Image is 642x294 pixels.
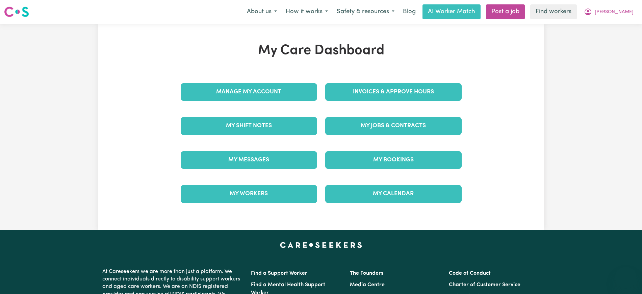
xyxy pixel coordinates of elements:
[350,282,385,288] a: Media Centre
[181,83,317,101] a: Manage My Account
[615,267,637,289] iframe: Button to launch messaging window
[595,8,634,16] span: [PERSON_NAME]
[580,5,638,19] button: My Account
[177,43,466,59] h1: My Care Dashboard
[530,4,577,19] a: Find workers
[325,83,462,101] a: Invoices & Approve Hours
[242,5,281,19] button: About us
[4,6,29,18] img: Careseekers logo
[181,151,317,169] a: My Messages
[181,117,317,135] a: My Shift Notes
[325,151,462,169] a: My Bookings
[449,282,520,288] a: Charter of Customer Service
[449,271,491,276] a: Code of Conduct
[251,271,307,276] a: Find a Support Worker
[422,4,481,19] a: AI Worker Match
[350,271,383,276] a: The Founders
[325,117,462,135] a: My Jobs & Contracts
[325,185,462,203] a: My Calendar
[486,4,525,19] a: Post a job
[280,242,362,248] a: Careseekers home page
[281,5,332,19] button: How it works
[332,5,399,19] button: Safety & resources
[181,185,317,203] a: My Workers
[4,4,29,20] a: Careseekers logo
[399,4,420,19] a: Blog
